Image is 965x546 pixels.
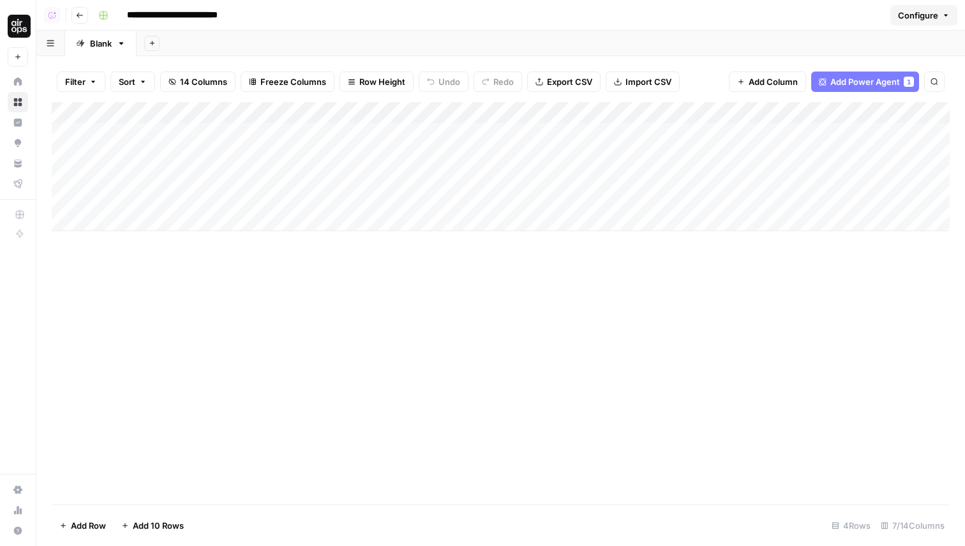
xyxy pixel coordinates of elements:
button: Help + Support [8,520,28,541]
a: Usage [8,500,28,520]
button: Add 10 Rows [114,515,191,536]
img: AirOps Administrative Logo [8,15,31,38]
button: Row Height [340,72,414,92]
a: Insights [8,112,28,133]
a: Your Data [8,153,28,174]
button: Freeze Columns [241,72,334,92]
span: Configure [898,9,938,22]
div: 7/14 Columns [876,515,950,536]
button: 14 Columns [160,72,236,92]
span: Row Height [359,75,405,88]
button: Configure [890,5,957,26]
span: Sort [119,75,135,88]
a: Settings [8,480,28,500]
span: Export CSV [547,75,592,88]
button: Workspace: AirOps Administrative [8,10,28,42]
span: Import CSV [625,75,671,88]
a: Browse [8,92,28,112]
span: Undo [438,75,460,88]
button: Import CSV [606,72,680,92]
button: Undo [419,72,468,92]
div: 4 Rows [827,515,876,536]
button: Add Column [729,72,806,92]
span: Add Power Agent [830,75,900,88]
span: Redo [493,75,514,88]
span: Add Row [71,519,106,532]
a: Flightpath [8,174,28,194]
div: 1 [904,77,914,87]
span: 1 [907,77,911,87]
button: Redo [474,72,522,92]
button: Add Power Agent1 [811,72,919,92]
button: Sort [110,72,155,92]
button: Export CSV [527,72,601,92]
span: 14 Columns [180,75,227,88]
span: Filter [65,75,86,88]
span: Add 10 Rows [133,519,184,532]
button: Filter [57,72,105,92]
a: Home [8,72,28,92]
span: Freeze Columns [260,75,326,88]
span: Add Column [749,75,798,88]
button: Add Row [52,515,114,536]
a: Opportunities [8,133,28,153]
